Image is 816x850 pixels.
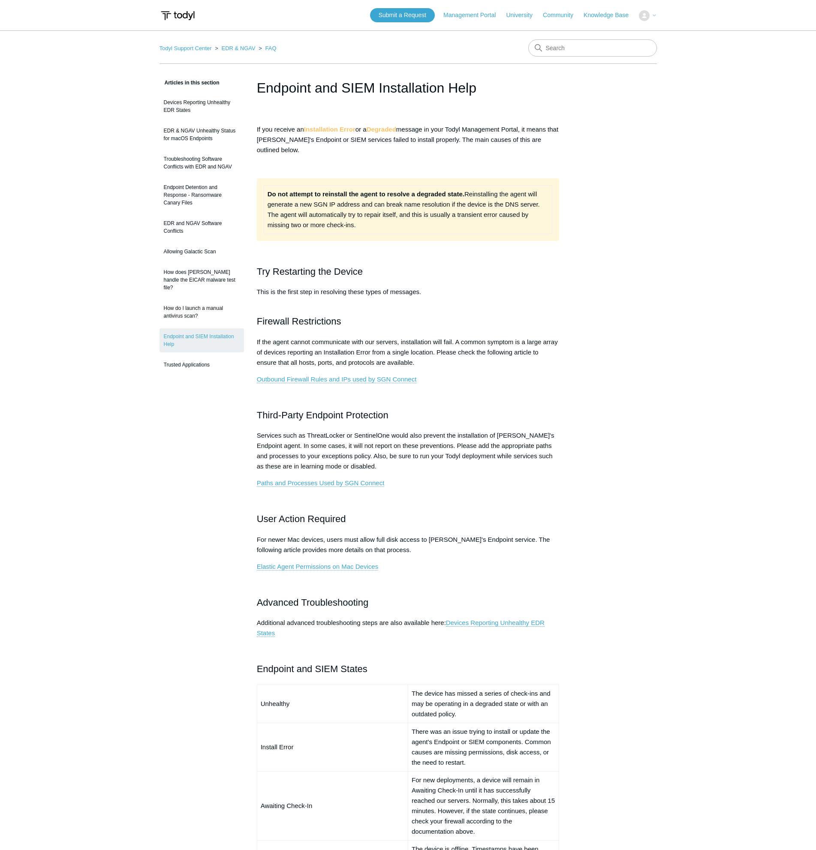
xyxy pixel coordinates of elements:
a: Trusted Applications [160,357,244,373]
a: Endpoint and SIEM Installation Help [160,328,244,352]
span: Articles in this section [160,80,220,86]
a: FAQ [265,45,277,51]
li: FAQ [257,45,276,51]
a: Community [543,11,582,20]
a: Outbound Firewall Rules and IPs used by SGN Connect [257,375,417,383]
td: Unhealthy [257,685,408,723]
p: Services such as ThreatLocker or SentinelOne would also prevent the installation of [PERSON_NAME]... [257,430,560,472]
td: The device has missed a series of check-ins and may be operating in a degraded state or with an o... [408,685,559,723]
h2: Endpoint and SIEM States [257,661,560,676]
a: Paths and Processes Used by SGN Connect [257,479,385,487]
a: Devices Reporting Unhealthy EDR States [160,94,244,118]
p: For newer Mac devices, users must allow full disk access to [PERSON_NAME]'s Endpoint service. The... [257,535,560,555]
input: Search [528,39,657,57]
td: Awaiting Check-In [257,771,408,840]
a: Management Portal [443,11,504,20]
li: EDR & NGAV [213,45,257,51]
a: Submit a Request [370,8,435,22]
a: EDR & NGAV Unhealthy Status for macOS Endpoints [160,123,244,147]
h2: User Action Required [257,511,560,526]
a: Troubleshooting Software Conflicts with EDR and NGAV [160,151,244,175]
td: For new deployments, a device will remain in Awaiting Check-In until it has successfully reached ... [408,771,559,840]
h2: Advanced Troubleshooting [257,595,560,610]
td: Install Error [257,723,408,771]
h2: Third-Party Endpoint Protection [257,408,560,423]
p: This is the first step in resolving these types of messages. [257,287,560,307]
a: EDR & NGAV [221,45,255,51]
a: Elastic Agent Permissions on Mac Devices [257,563,378,571]
li: Todyl Support Center [160,45,214,51]
a: EDR and NGAV Software Conflicts [160,215,244,239]
a: Todyl Support Center [160,45,212,51]
strong: Do not attempt to reinstall the agent to resolve a degraded state. [268,190,464,198]
a: Allowing Galactic Scan [160,243,244,260]
strong: Installation Error [304,126,355,133]
a: Endpoint Detention and Response - Ransomware Canary Files [160,179,244,211]
strong: Degraded [367,126,396,133]
p: Additional advanced troubleshooting steps are also available here: [257,618,560,638]
p: If you receive an or a message in your Todyl Management Portal, it means that [PERSON_NAME]'s End... [257,124,560,155]
h2: Firewall Restrictions [257,314,560,329]
a: How does [PERSON_NAME] handle the EICAR malware test file? [160,264,244,296]
a: University [506,11,541,20]
a: Devices Reporting Unhealthy EDR States [257,619,545,637]
p: If the agent cannot communicate with our servers, installation will fail. A common symptom is a l... [257,337,560,368]
a: How do I launch a manual antivirus scan? [160,300,244,324]
h2: Try Restarting the Device [257,264,560,279]
td: Reinstalling the agent will generate a new SGN IP address and can break name resolution if the de... [264,186,552,234]
td: There was an issue trying to install or update the agent's Endpoint or SIEM components. Common ca... [408,723,559,771]
img: Todyl Support Center Help Center home page [160,8,196,24]
h1: Endpoint and SIEM Installation Help [257,78,560,98]
a: Knowledge Base [584,11,637,20]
